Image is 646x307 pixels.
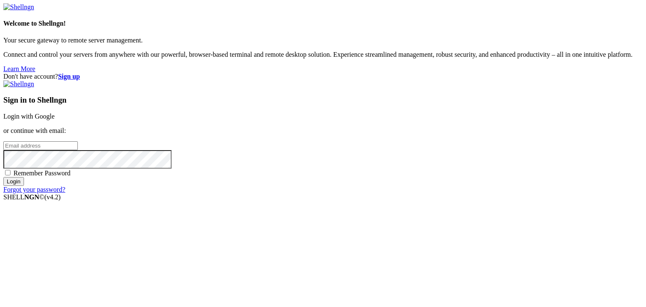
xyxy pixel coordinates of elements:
[3,141,78,150] input: Email address
[3,193,61,201] span: SHELL ©
[3,113,55,120] a: Login with Google
[3,186,65,193] a: Forgot your password?
[58,73,80,80] a: Sign up
[3,127,643,135] p: or continue with email:
[3,51,643,58] p: Connect and control your servers from anywhere with our powerful, browser-based terminal and remo...
[3,95,643,105] h3: Sign in to Shellngn
[3,80,34,88] img: Shellngn
[13,169,71,177] span: Remember Password
[3,65,35,72] a: Learn More
[45,193,61,201] span: 4.2.0
[3,177,24,186] input: Login
[24,193,40,201] b: NGN
[3,73,643,80] div: Don't have account?
[5,170,11,175] input: Remember Password
[3,20,643,27] h4: Welcome to Shellngn!
[3,37,643,44] p: Your secure gateway to remote server management.
[3,3,34,11] img: Shellngn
